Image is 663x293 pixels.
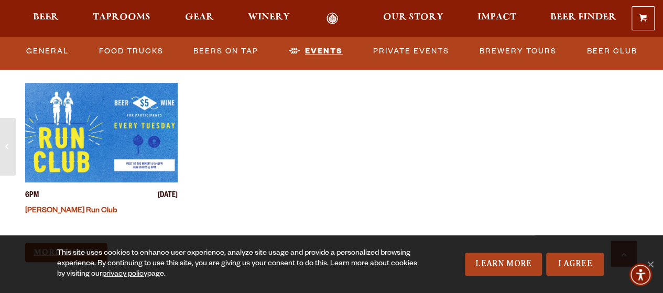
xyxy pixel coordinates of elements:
a: Odell Home [313,13,352,25]
span: 6PM [25,191,39,202]
a: General [22,39,73,63]
span: Winery [248,13,290,21]
a: Private Events [369,39,453,63]
a: Our Story [376,13,450,25]
div: This site uses cookies to enhance user experience, analyze site usage and provide a personalized ... [57,248,423,280]
a: Beer [26,13,66,25]
span: Our Story [383,13,443,21]
span: Beer Finder [550,13,616,21]
a: I Agree [546,253,604,276]
span: [DATE] [158,191,178,202]
a: Gear [178,13,221,25]
a: Food Trucks [95,39,168,63]
a: Learn More [465,253,542,276]
a: Taprooms [86,13,157,25]
a: Events [285,39,347,63]
span: Gear [185,13,214,21]
a: Beer Finder [544,13,623,25]
a: Beer Club [582,39,641,63]
a: Brewery Tours [475,39,561,63]
span: Beer [33,13,59,21]
a: View event details [25,83,178,182]
span: Impact [477,13,516,21]
a: Beers on Tap [189,39,263,63]
a: Winery [241,13,297,25]
span: Taprooms [93,13,150,21]
div: Accessibility Menu [629,263,652,286]
a: [PERSON_NAME] Run Club [25,207,117,215]
a: privacy policy [102,270,147,279]
a: Impact [471,13,523,25]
